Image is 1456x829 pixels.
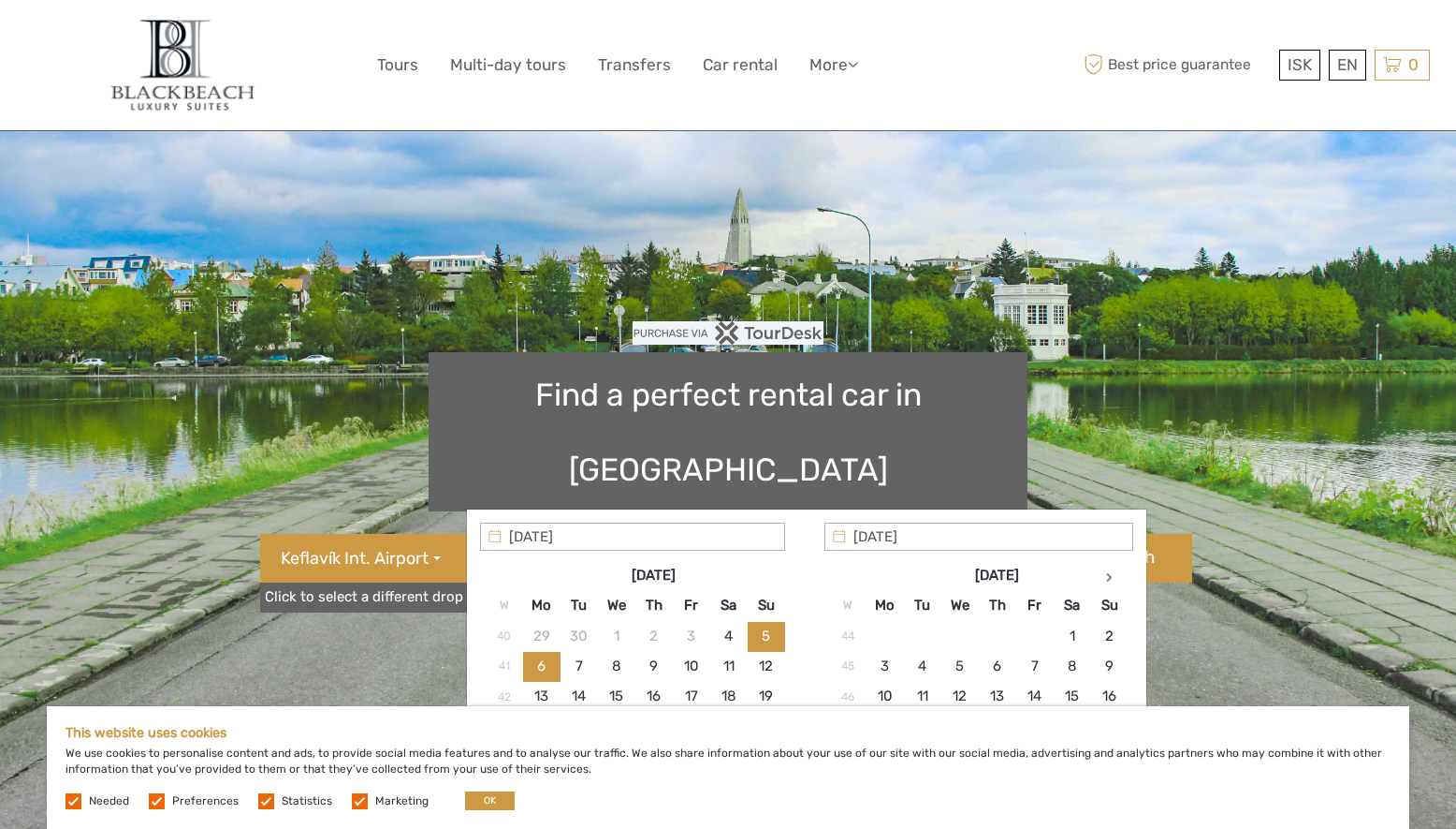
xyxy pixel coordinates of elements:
[979,682,1016,712] td: 13
[904,591,941,621] th: Tu
[979,591,1016,621] th: Th
[1405,55,1421,74] span: 0
[710,591,748,621] th: Sa
[561,682,598,712] td: 14
[66,725,1390,741] h5: This website uses cookies
[1054,682,1091,712] td: 15
[561,591,598,621] th: Tu
[1091,682,1128,712] td: 16
[866,682,904,712] td: 10
[561,621,598,651] td: 30
[561,652,598,682] td: 7
[829,652,866,682] td: 45
[260,583,528,612] a: Click to select a different drop off place
[89,793,129,809] label: Needed
[673,682,710,712] td: 17
[260,534,467,583] button: Keflavík Int. Airport
[710,652,748,682] td: 11
[523,621,561,651] td: 29
[486,682,523,712] td: 42
[866,652,904,682] td: 3
[979,652,1016,682] td: 6
[748,652,785,682] td: 12
[1016,591,1054,621] th: Fr
[26,33,211,48] p: We're away right now. Please check back later!
[635,652,673,682] td: 9
[486,652,523,682] td: 41
[486,591,523,621] th: W
[1091,652,1128,682] td: 9
[450,52,566,79] a: Multi-day tours
[101,14,263,116] img: 821-d0172702-669c-46bc-8e7c-1716aae4eeb1_logo_big.jpg
[598,682,635,712] td: 15
[904,652,941,682] td: 4
[598,652,635,682] td: 8
[941,682,979,712] td: 12
[904,560,1091,590] th: [DATE]
[673,652,710,682] td: 10
[486,621,523,651] td: 40
[598,621,635,651] td: 1
[1054,652,1091,682] td: 8
[377,52,418,79] a: Tours
[635,682,673,712] td: 16
[710,682,748,712] td: 18
[829,591,866,621] th: W
[748,682,785,712] td: 19
[281,547,429,571] span: Keflavík Int. Airport
[703,52,778,79] a: Car rental
[1054,591,1091,621] th: Sa
[748,591,785,621] th: Su
[748,621,785,651] td: 5
[1016,652,1054,682] td: 7
[598,591,635,621] th: We
[172,793,239,809] label: Preferences
[561,560,748,590] th: [DATE]
[673,591,710,621] th: Fr
[1091,621,1128,651] td: 2
[598,52,671,79] a: Transfers
[1054,621,1091,651] td: 1
[523,591,561,621] th: Mo
[673,621,710,651] td: 3
[47,706,1409,829] div: We use cookies to personalise content and ads, to provide social media features and to analyse ou...
[941,591,979,621] th: We
[429,352,1027,511] h1: Find a perfect rental car in [GEOGRAPHIC_DATA]
[635,621,673,651] td: 2
[1091,591,1128,621] th: Su
[215,29,238,52] button: Open LiveChat chat widget
[523,682,561,712] td: 13
[375,793,429,809] label: Marketing
[710,621,748,651] td: 4
[904,682,941,712] td: 11
[1288,55,1312,74] span: ISK
[809,52,858,79] a: More
[941,652,979,682] td: 5
[829,682,866,712] td: 46
[465,792,515,810] button: OK
[1329,50,1366,81] div: EN
[1016,682,1054,712] td: 14
[635,591,673,621] th: Th
[282,793,332,809] label: Statistics
[866,591,904,621] th: Mo
[829,621,866,651] td: 44
[1079,50,1274,81] span: Best price guarantee
[523,652,561,682] td: 6
[633,321,823,345] img: PurchaseViaTourDesk.png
